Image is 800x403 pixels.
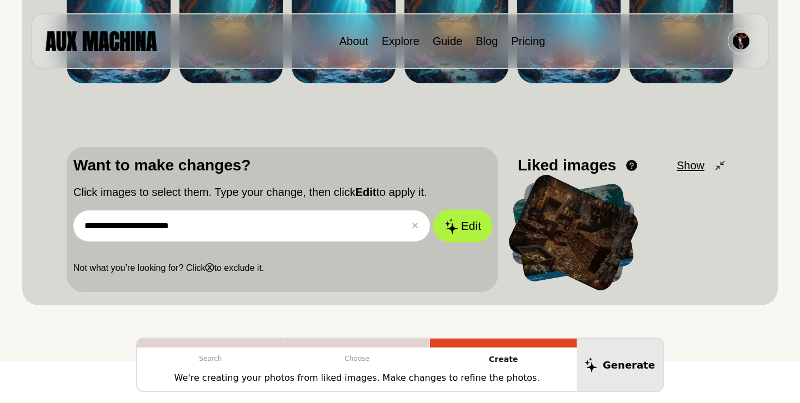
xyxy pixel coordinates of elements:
[433,209,493,242] button: Edit
[382,35,419,47] a: Explore
[284,347,431,370] p: Choose
[339,35,368,47] a: About
[73,184,491,200] p: Click images to select them. Type your change, then click to apply it.
[577,339,663,391] button: Generate
[511,35,545,47] a: Pricing
[411,219,418,233] button: ✕
[137,347,284,370] p: Search
[73,154,491,177] p: Want to make changes?
[46,31,157,51] img: AUX MACHINA
[205,263,214,273] b: ⓧ
[174,371,540,385] p: We're creating your photos from liked images. Make changes to refine the photos.
[430,347,577,371] p: Create
[433,35,462,47] a: Guide
[733,33,749,49] img: Avatar
[356,186,377,198] b: Edit
[677,157,727,174] button: Show
[677,157,704,174] span: Show
[73,261,491,275] p: Not what you’re looking for? Click to exclude it.
[476,35,498,47] a: Blog
[518,154,616,177] p: Liked images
